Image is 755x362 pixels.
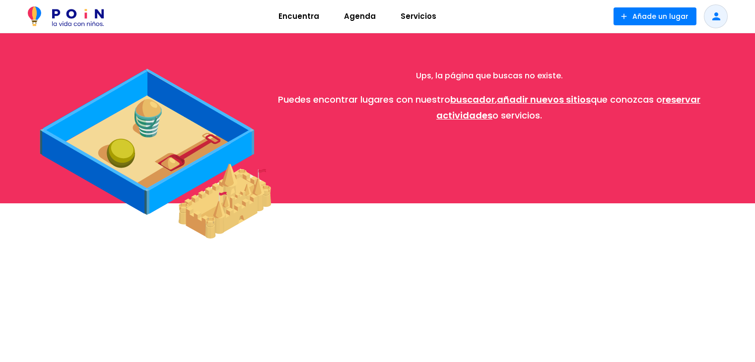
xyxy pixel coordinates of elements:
a: Servicios [388,4,449,28]
button: Añade un lugar [614,7,696,25]
a: Encuentra [266,4,332,28]
span: Agenda [340,8,380,24]
a: añadir nuevos sitios [497,93,591,106]
p: Puedes encontrar lugares con nuestro , que conozcas o o servicios. [258,92,720,123]
a: Agenda [332,4,388,28]
img: POiN [28,6,104,26]
p: Ups, la página que buscas no existe. [258,68,720,84]
span: Encuentra [274,8,324,24]
span: Servicios [396,8,441,24]
a: buscador [450,93,495,106]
